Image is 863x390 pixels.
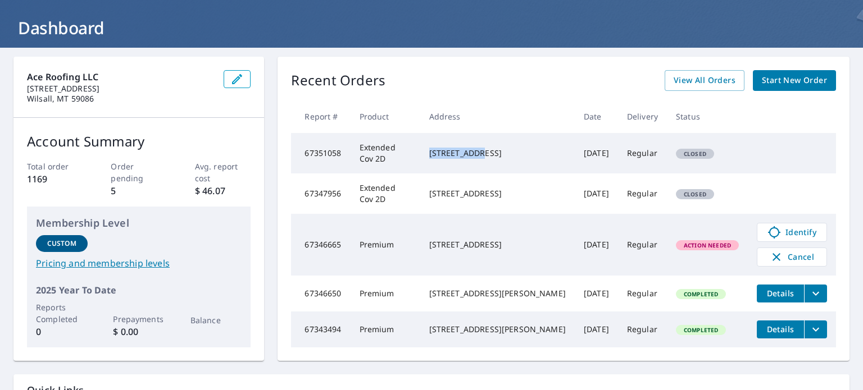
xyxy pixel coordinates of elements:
p: Order pending [111,160,167,184]
td: 67346650 [291,276,350,311]
p: 1169 [27,172,83,186]
td: Premium [351,311,420,347]
div: [STREET_ADDRESS] [429,148,566,159]
td: Regular [618,173,667,214]
span: Completed [677,326,725,334]
div: [STREET_ADDRESS][PERSON_NAME] [429,288,566,299]
p: 5 [111,184,167,198]
span: Details [764,288,797,299]
div: [STREET_ADDRESS][PERSON_NAME] [429,324,566,335]
p: $ 0.00 [113,325,165,338]
p: $ 46.07 [195,184,251,198]
span: Start New Order [762,74,827,88]
td: [DATE] [575,214,618,276]
button: filesDropdownBtn-67346650 [804,285,827,302]
td: Regular [618,133,667,173]
th: Date [575,100,618,133]
span: Closed [677,190,713,198]
a: Start New Order [753,70,836,91]
p: Wilsall, MT 59086 [27,94,215,104]
div: [STREET_ADDRESS] [429,239,566,250]
a: Pricing and membership levels [36,256,242,270]
button: filesDropdownBtn-67343494 [804,320,827,338]
td: Regular [618,276,667,311]
button: detailsBtn-67346650 [757,285,804,302]
th: Product [351,100,420,133]
p: Balance [190,314,242,326]
div: [STREET_ADDRESS] [429,188,566,199]
th: Status [667,100,748,133]
span: Action Needed [677,241,738,249]
th: Report # [291,100,350,133]
p: Ace Roofing LLC [27,70,215,84]
td: [DATE] [575,173,618,214]
p: Recent Orders [291,70,385,91]
td: [DATE] [575,311,618,347]
td: Premium [351,214,420,276]
h1: Dashboard [13,16,850,39]
td: 67347956 [291,173,350,214]
td: 67346665 [291,214,350,276]
button: detailsBtn-67343494 [757,320,804,338]
button: Cancel [757,247,827,267]
span: Closed [677,150,713,158]
p: Account Summary [27,131,251,152]
span: Identify [764,226,820,239]
td: 67343494 [291,311,350,347]
span: View All Orders [674,74,735,88]
p: [STREET_ADDRESS] [27,84,215,94]
td: Regular [618,214,667,276]
td: 67351058 [291,133,350,173]
td: [DATE] [575,133,618,173]
td: Extended Cov 2D [351,173,420,214]
th: Address [420,100,575,133]
a: Identify [757,223,827,242]
p: Custom [47,238,76,249]
p: 2025 Year To Date [36,283,242,297]
td: Extended Cov 2D [351,133,420,173]
span: Completed [677,290,725,298]
a: View All Orders [665,70,744,91]
th: Delivery [618,100,667,133]
p: Membership Level [36,215,242,231]
td: Regular [618,311,667,347]
p: Prepayments [113,313,165,325]
span: Details [764,324,797,334]
td: [DATE] [575,276,618,311]
p: Avg. report cost [195,160,251,184]
span: Cancel [769,250,815,264]
td: Premium [351,276,420,311]
p: Reports Completed [36,301,88,325]
p: 0 [36,325,88,338]
p: Total order [27,160,83,172]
